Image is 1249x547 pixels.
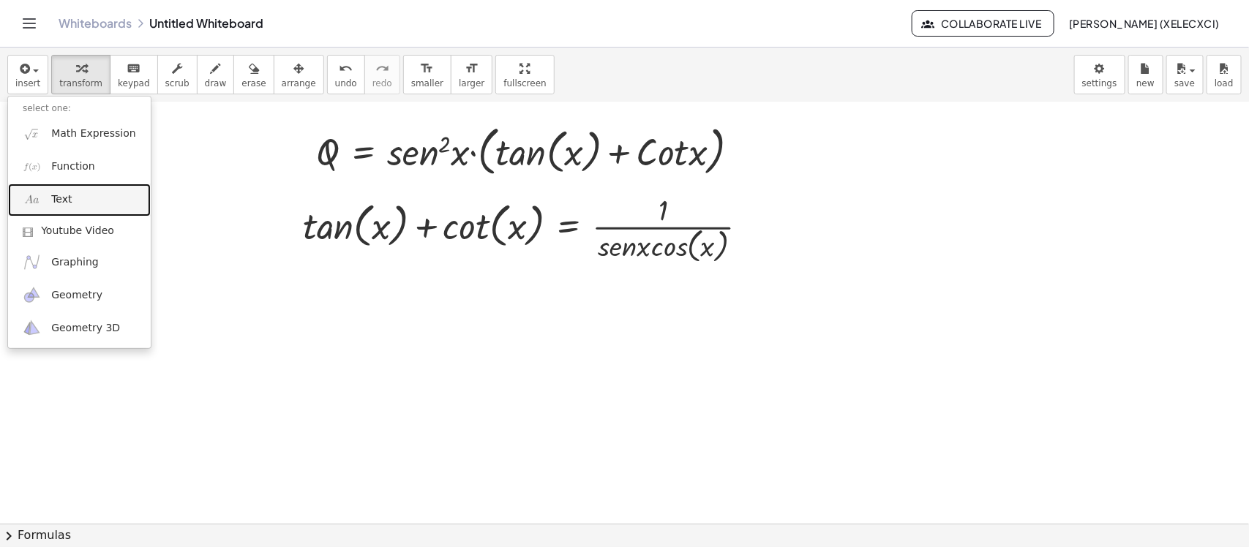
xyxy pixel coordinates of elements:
[7,55,48,94] button: insert
[495,55,554,94] button: fullscreen
[51,321,120,336] span: Geometry 3D
[335,78,357,88] span: undo
[1215,78,1234,88] span: load
[157,55,198,94] button: scrub
[23,286,41,304] img: ggb-geometry.svg
[372,78,392,88] span: redo
[8,184,151,216] a: Text
[375,60,389,78] i: redo
[51,159,95,174] span: Function
[1082,78,1117,88] span: settings
[924,17,1041,30] span: Collaborate Live
[8,151,151,184] a: Function
[912,10,1054,37] button: Collaborate Live
[51,55,110,94] button: transform
[1069,17,1220,30] span: [PERSON_NAME] (XelecXci)
[51,288,102,303] span: Geometry
[1136,78,1155,88] span: new
[8,117,151,150] a: Math Expression
[339,60,353,78] i: undo
[503,78,546,88] span: fullscreen
[8,312,151,344] a: Geometry 3D
[51,192,72,207] span: Text
[241,78,266,88] span: erase
[1074,55,1125,94] button: settings
[110,55,158,94] button: keyboardkeypad
[1057,10,1231,37] button: [PERSON_NAME] (XelecXci)
[1166,55,1204,94] button: save
[51,255,99,270] span: Graphing
[8,100,151,117] li: select one:
[127,60,140,78] i: keyboard
[1174,78,1195,88] span: save
[59,16,132,31] a: Whiteboards
[411,78,443,88] span: smaller
[59,78,102,88] span: transform
[282,78,316,88] span: arrange
[1207,55,1242,94] button: load
[197,55,235,94] button: draw
[41,224,114,238] span: Youtube Video
[8,216,151,246] a: Youtube Video
[8,279,151,312] a: Geometry
[465,60,479,78] i: format_size
[51,127,135,141] span: Math Expression
[165,78,190,88] span: scrub
[459,78,484,88] span: larger
[233,55,274,94] button: erase
[8,246,151,279] a: Graphing
[15,78,40,88] span: insert
[23,319,41,337] img: ggb-3d.svg
[23,191,41,209] img: Aa.png
[205,78,227,88] span: draw
[118,78,150,88] span: keypad
[23,158,41,176] img: f_x.png
[451,55,492,94] button: format_sizelarger
[274,55,324,94] button: arrange
[327,55,365,94] button: undoundo
[1128,55,1163,94] button: new
[364,55,400,94] button: redoredo
[420,60,434,78] i: format_size
[23,124,41,143] img: sqrt_x.png
[23,253,41,271] img: ggb-graphing.svg
[18,12,41,35] button: Toggle navigation
[403,55,451,94] button: format_sizesmaller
